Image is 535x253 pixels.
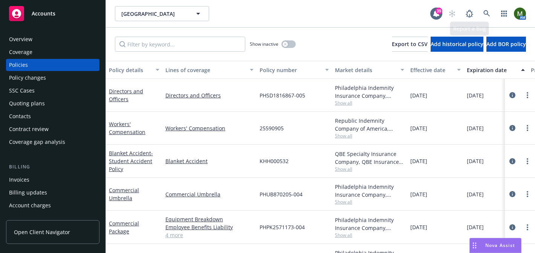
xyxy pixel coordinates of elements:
span: Nova Assist [485,242,515,248]
a: Policy changes [6,72,99,84]
a: more [523,123,532,133]
button: Add BOR policy [486,37,526,52]
a: Report a Bug [462,6,477,21]
img: photo [514,8,526,20]
div: Market details [335,66,396,74]
div: Invoices [9,174,29,186]
a: 4 more [165,231,254,239]
a: circleInformation [508,123,517,133]
div: Coverage [9,46,32,58]
div: Account charges [9,199,51,211]
a: Directors and Officers [165,91,254,99]
span: [DATE] [410,91,427,99]
span: [DATE] [410,190,427,198]
a: more [523,190,532,199]
div: Lines of coverage [165,66,245,74]
span: [DATE] [410,124,427,132]
a: Quoting plans [6,97,99,110]
a: Policies [6,59,99,71]
a: Switch app [497,6,512,21]
span: KHH000532 [260,157,289,165]
span: Show all [335,133,404,139]
a: Contract review [6,123,99,135]
div: Policy number [260,66,321,74]
div: Effective date [410,66,452,74]
a: Blanket Accident [165,157,254,165]
span: PHPK2571173-004 [260,223,305,231]
span: Export to CSV [392,40,428,48]
a: circleInformation [508,91,517,100]
span: Add historical policy [431,40,483,48]
div: Philadelphia Indemnity Insurance Company, [GEOGRAPHIC_DATA] Insurance Companies [335,183,404,199]
span: Show all [335,199,404,205]
span: Show inactive [250,41,278,47]
span: Add BOR policy [486,40,526,48]
a: Invoices [6,174,99,186]
button: Policy number [257,61,332,79]
button: Add historical policy [431,37,483,52]
button: Lines of coverage [162,61,257,79]
div: Policies [9,59,28,71]
div: Drag to move [470,238,479,253]
a: more [523,157,532,166]
a: SSC Cases [6,85,99,97]
button: Market details [332,61,407,79]
button: Export to CSV [392,37,428,52]
div: QBE Specialty Insurance Company, QBE Insurance Group, [PERSON_NAME] Insurance [335,150,404,166]
span: Open Client Navigator [14,228,70,236]
button: Policy details [106,61,162,79]
a: Commercial Umbrella [109,187,139,202]
div: Installment plans [9,212,53,224]
span: PHUB870205-004 [260,190,303,198]
div: Philadelphia Indemnity Insurance Company, [GEOGRAPHIC_DATA] Insurance Companies [335,216,404,232]
a: Search [479,6,494,21]
a: more [523,91,532,100]
a: more [523,223,532,232]
input: Filter by keyword... [115,37,245,52]
span: [DATE] [467,190,484,198]
button: [GEOGRAPHIC_DATA] [115,6,209,21]
div: Overview [9,33,32,45]
a: Installment plans [6,212,99,224]
button: Expiration date [464,61,528,79]
span: PHSD1816867-005 [260,91,305,99]
div: Contacts [9,110,31,122]
a: Contacts [6,110,99,122]
div: Policy details [109,66,151,74]
div: Policy changes [9,72,46,84]
a: Commercial Package [109,220,139,235]
span: - Student Accident Policy [109,150,153,173]
a: Start snowing [445,6,460,21]
span: [GEOGRAPHIC_DATA] [121,10,186,18]
a: Overview [6,33,99,45]
span: Show all [335,166,404,172]
span: [DATE] [467,91,484,99]
div: Republic Indemnity Company of America, [GEOGRAPHIC_DATA] Indemnity [335,117,404,133]
a: circleInformation [508,157,517,166]
div: Philadelphia Indemnity Insurance Company, [GEOGRAPHIC_DATA] Insurance Companies [335,84,404,100]
span: 25590905 [260,124,284,132]
div: Contract review [9,123,49,135]
a: Accounts [6,3,99,24]
button: Nova Assist [469,238,521,253]
a: Account charges [6,199,99,211]
span: Show all [335,100,404,106]
a: Billing updates [6,187,99,199]
span: [DATE] [467,223,484,231]
span: Accounts [32,11,55,17]
div: 39 [436,8,442,14]
div: Coverage gap analysis [9,136,65,148]
div: Billing [6,163,99,171]
span: [DATE] [410,223,427,231]
a: circleInformation [508,223,517,232]
a: Blanket Accident [109,150,153,173]
a: Commercial Umbrella [165,190,254,198]
span: [DATE] [467,157,484,165]
a: Coverage gap analysis [6,136,99,148]
a: Employee Benefits Liability [165,223,254,231]
div: Quoting plans [9,97,45,110]
span: [DATE] [467,124,484,132]
a: Workers' Compensation [165,124,254,132]
a: Directors and Officers [109,88,143,103]
button: Effective date [407,61,464,79]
